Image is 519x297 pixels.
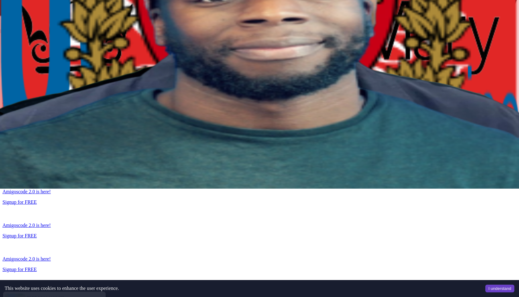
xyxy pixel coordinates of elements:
[2,233,517,239] p: Signup for FREE
[27,286,44,291] span: an hour ago
[27,280,40,285] span: Bought
[2,199,517,205] p: Signup for FREE
[2,223,517,228] p: Amigoscode 2.0 is here!
[2,256,517,262] p: Amigoscode 2.0 is here!
[5,286,476,291] div: This website uses cookies to enhance the user experience.
[2,267,517,272] p: Signup for FREE
[5,272,25,292] img: provesource social proof notification image
[485,285,514,292] button: Accept cookies
[27,274,64,279] span: [PERSON_NAME]
[51,286,70,291] a: ProveSource
[40,280,91,285] a: Amigoscode PRO Membership
[2,189,517,195] p: Amigoscode 2.0 is here!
